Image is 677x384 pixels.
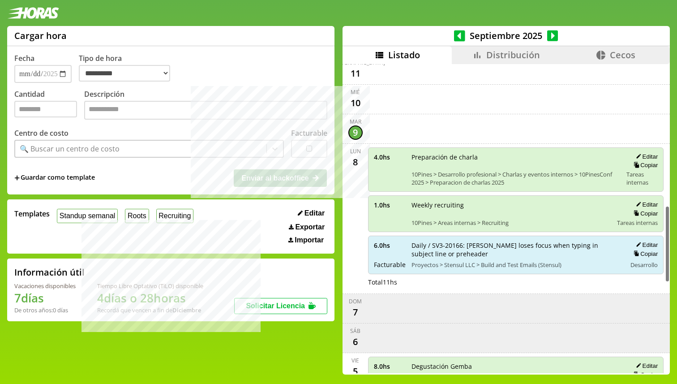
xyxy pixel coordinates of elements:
[97,306,203,314] div: Recordá que vencen a fin de
[14,209,50,219] span: Templates
[125,209,149,223] button: Roots
[57,209,118,223] button: Standup semanal
[465,30,547,42] span: Septiembre 2025
[14,266,85,278] h2: Información útil
[295,236,324,244] span: Importar
[633,241,658,249] button: Editar
[374,260,405,269] span: Facturable
[411,201,611,209] span: Weekly recruiting
[486,49,540,61] span: Distribución
[84,101,327,120] textarea: Descripción
[246,302,305,310] span: Solicitar Licencia
[14,173,95,183] span: +Guardar como template
[14,53,34,63] label: Fecha
[14,101,77,117] input: Cantidad
[617,219,658,227] span: Tareas internas
[374,153,405,161] span: 4.0 hs
[633,362,658,370] button: Editar
[411,241,621,258] span: Daily / SV3-20166: [PERSON_NAME] loses focus when typing in subject line or preheader
[295,223,325,231] span: Exportar
[411,219,611,227] span: 10Pines > Areas internas > Recruiting
[14,282,76,290] div: Vacaciones disponibles
[633,201,658,208] button: Editar
[368,278,664,286] div: Total 11 hs
[172,306,201,314] b: Diciembre
[286,223,327,232] button: Exportar
[351,88,360,96] div: mié
[14,173,20,183] span: +
[234,298,327,314] button: Solicitar Licencia
[374,201,405,209] span: 1.0 hs
[350,118,361,125] div: mar
[14,128,69,138] label: Centro de costo
[348,155,363,169] div: 8
[79,65,170,82] select: Tipo de hora
[630,261,658,269] span: Desarrollo
[343,64,670,373] div: scrollable content
[350,147,361,155] div: lun
[348,335,363,349] div: 6
[388,49,420,61] span: Listado
[374,241,405,250] span: 6.0 hs
[350,327,360,335] div: sáb
[626,170,658,186] span: Tareas internas
[20,144,120,154] div: 🔍 Buscar un centro de costo
[156,209,194,223] button: Recruiting
[631,250,658,258] button: Copiar
[79,53,177,83] label: Tipo de hora
[610,49,635,61] span: Cecos
[374,362,405,371] span: 8.0 hs
[411,261,621,269] span: Proyectos > Stensul LLC > Build and Test Emails (Stensul)
[631,371,658,379] button: Copiar
[348,364,363,379] div: 5
[14,290,76,306] h1: 7 días
[84,89,327,122] label: Descripción
[348,66,363,81] div: 11
[348,96,363,110] div: 10
[304,209,325,217] span: Editar
[631,210,658,217] button: Copiar
[14,89,84,122] label: Cantidad
[411,153,621,161] span: Preparación de charla
[97,290,203,306] h1: 4 días o 28 horas
[411,170,621,186] span: 10Pines > Desarrollo profesional > Charlas y eventos internos > 10PinesConf 2025 > Preparacion de...
[14,30,67,42] h1: Cargar hora
[349,298,362,305] div: dom
[291,128,327,138] label: Facturable
[14,306,76,314] div: De otros años: 0 días
[295,209,327,218] button: Editar
[351,357,359,364] div: vie
[97,282,203,290] div: Tiempo Libre Optativo (TiLO) disponible
[348,305,363,319] div: 7
[411,362,611,371] span: Degustación Gemba
[7,7,59,19] img: logotipo
[633,153,658,160] button: Editar
[631,161,658,169] button: Copiar
[348,125,363,140] div: 9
